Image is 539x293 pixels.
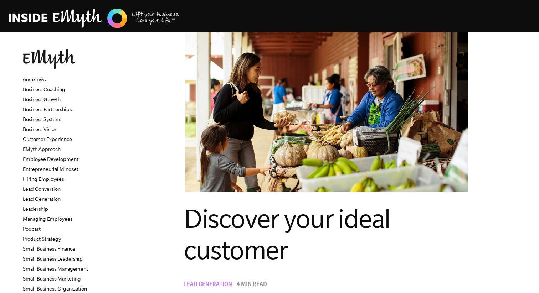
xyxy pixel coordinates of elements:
[184,282,236,289] a: Lead Generation
[23,226,41,232] a: Podcast
[184,204,390,265] span: Discover your ideal customer
[23,126,57,132] a: Business Vision
[23,78,109,83] h6: VIEW BY TOPIC
[23,106,72,112] a: Business Partnerships
[237,282,267,289] p: 4 min read
[23,246,75,252] a: Small Business Finance
[23,276,81,282] a: Small Business Marketing
[9,7,180,29] img: EMyth Business Coaching
[23,266,88,272] a: Small Business Management
[23,236,61,242] a: Product Strategy
[23,136,72,142] a: Customer Experience
[23,156,78,162] a: Employee Development
[23,176,64,182] a: Hiring Employees
[23,96,61,102] a: Business Growth
[23,206,48,212] a: Leadership
[23,186,61,192] a: Lead Conversion
[23,49,76,69] img: EMyth
[184,282,232,289] span: Lead Generation
[23,87,65,92] a: Business Coaching
[23,146,61,152] a: EMyth Approach
[23,216,72,222] a: Managing Employees
[23,256,83,262] a: Small Business Leadership
[23,286,87,292] a: Small Business Organization
[23,196,61,202] a: Lead Generation
[23,116,62,122] a: Business Systems
[23,166,78,172] a: Entrepreneurial Mindset
[503,259,539,293] iframe: Chat Widget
